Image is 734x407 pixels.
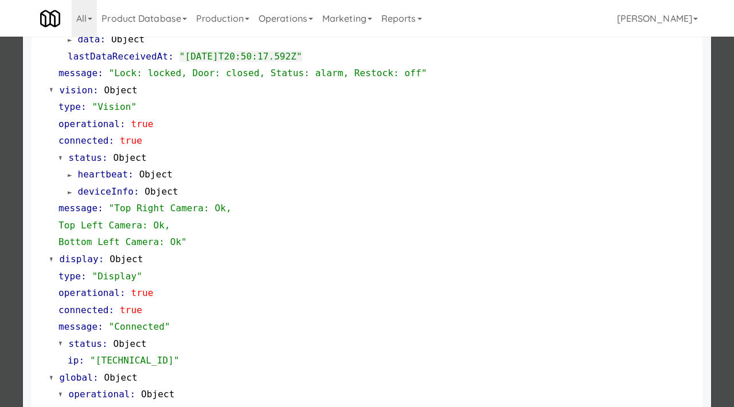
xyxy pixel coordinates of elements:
img: Micromart [40,9,60,29]
span: Object [111,34,145,45]
span: Object [139,169,173,180]
span: : [102,152,108,163]
span: message [58,203,97,214]
span: : [102,338,108,349]
span: "[DATE]T20:50:17.592Z" [179,51,302,62]
span: : [79,355,84,366]
span: Object [113,152,146,163]
span: deviceInfo [78,186,134,197]
span: : [81,271,87,282]
span: global [60,372,93,383]
span: : [120,287,126,298]
span: Object [145,186,178,197]
span: type [58,101,81,112]
span: : [81,101,87,112]
span: "Top Right Camera: Ok, Top Left Camera: Ok, Bottom Left Camera: Ok" [58,203,232,247]
span: "[TECHNICAL_ID]" [90,355,179,366]
span: ip [68,355,79,366]
span: Object [113,338,146,349]
span: true [120,135,142,146]
span: : [97,203,103,214]
span: : [99,254,104,264]
span: heartbeat [78,169,128,180]
span: "Lock: locked, Door: closed, Status: alarm, Restock: off" [109,68,427,78]
span: Object [104,85,137,96]
span: : [97,321,103,332]
span: display [60,254,99,264]
span: true [120,305,142,315]
span: status [69,152,102,163]
span: type [58,271,81,282]
span: : [134,186,139,197]
span: lastDataReceivedAt [68,51,168,62]
span: connected [58,135,109,146]
span: Object [104,372,137,383]
span: operational [58,287,120,298]
span: : [109,135,115,146]
span: : [93,85,99,96]
span: vision [60,85,93,96]
span: message [58,68,97,78]
span: operational [58,118,120,129]
span: "Connected" [109,321,170,332]
span: : [168,51,174,62]
span: : [93,372,99,383]
span: : [97,68,103,78]
span: message [58,321,97,332]
span: connected [58,305,109,315]
span: "Vision" [92,101,136,112]
span: : [120,118,126,129]
span: : [100,34,106,45]
span: true [131,118,154,129]
span: true [131,287,154,298]
span: : [109,305,115,315]
span: "Display" [92,271,142,282]
span: : [130,389,136,400]
span: data [78,34,100,45]
span: : [128,169,134,180]
span: status [69,338,102,349]
span: operational [69,389,130,400]
span: Object [141,389,174,400]
span: Object [110,254,143,264]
